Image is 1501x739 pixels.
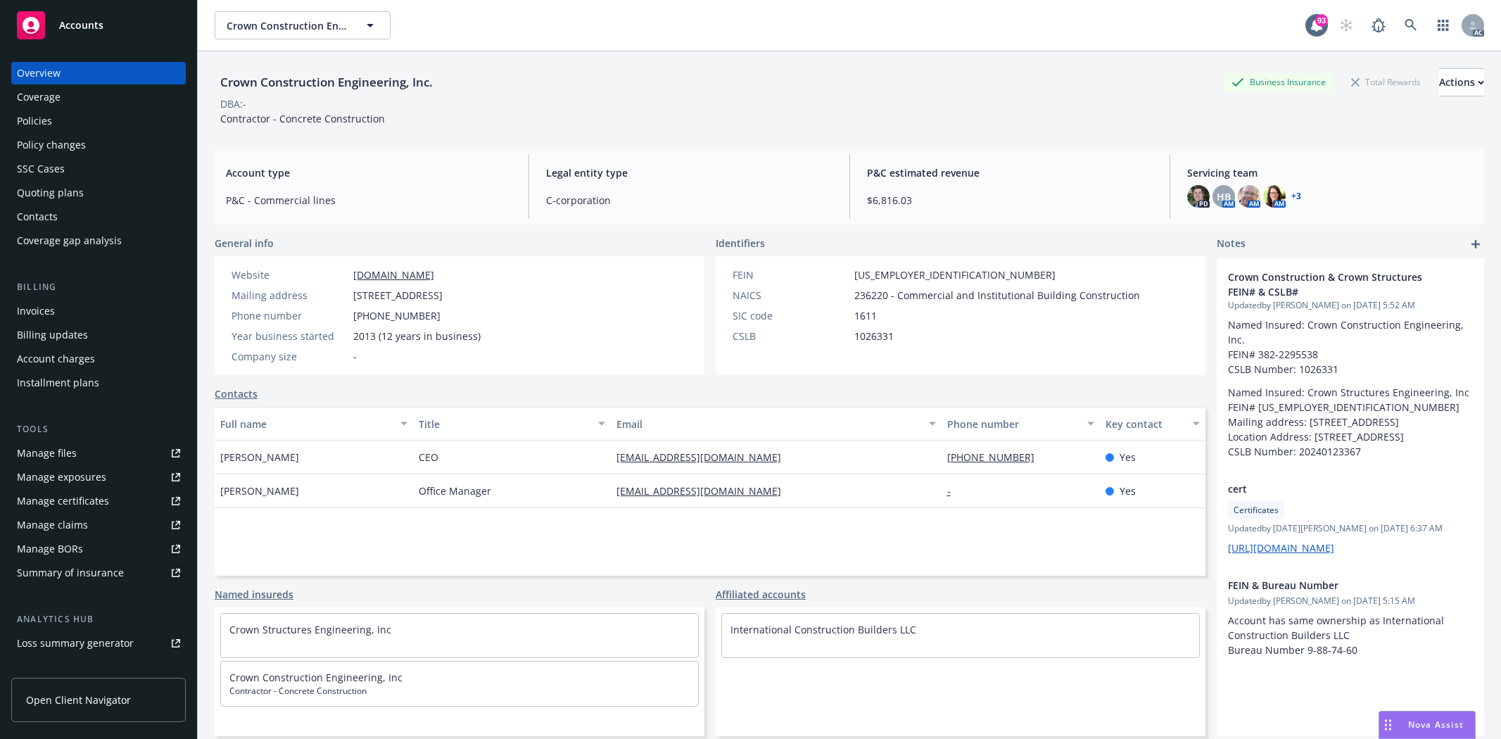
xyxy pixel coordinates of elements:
[733,288,849,303] div: NAICS
[1379,711,1476,739] button: Nova Assist
[11,158,186,180] a: SSC Cases
[854,288,1140,303] span: 236220 - Commercial and Institutional Building Construction
[1238,185,1260,208] img: photo
[11,206,186,228] a: Contacts
[11,514,186,536] a: Manage claims
[1120,450,1136,465] span: Yes
[17,538,83,560] div: Manage BORs
[419,450,438,465] span: CEO
[616,417,920,431] div: Email
[17,348,95,370] div: Account charges
[11,324,186,346] a: Billing updates
[17,134,86,156] div: Policy changes
[1228,317,1473,377] p: Named Insured: Crown Construction Engineering, Inc. FEIN# 382-2295538 CSLB Number: 1026331
[947,450,1046,464] a: [PHONE_NUMBER]
[232,288,348,303] div: Mailing address
[1228,270,1436,299] span: Crown Construction & Crown Structures FEIN# & CSLB#
[17,514,88,536] div: Manage claims
[1217,189,1231,204] span: HB
[11,422,186,436] div: Tools
[1187,165,1473,180] span: Servicing team
[11,134,186,156] a: Policy changes
[220,450,299,465] span: [PERSON_NAME]
[1228,299,1473,312] span: Updated by [PERSON_NAME] on [DATE] 5:52 AM
[1228,595,1473,607] span: Updated by [PERSON_NAME] on [DATE] 5:15 AM
[1228,481,1436,496] span: cert
[1217,258,1484,470] div: Crown Construction & Crown Structures FEIN# & CSLB#Updatedby [PERSON_NAME] on [DATE] 5:52 AMNamed...
[220,112,385,125] span: Contractor - Concrete Construction
[353,288,443,303] span: [STREET_ADDRESS]
[17,372,99,394] div: Installment plans
[733,267,849,282] div: FEIN
[11,612,186,626] div: Analytics hub
[11,538,186,560] a: Manage BORs
[229,685,690,697] span: Contractor - Concrete Construction
[17,490,109,512] div: Manage certificates
[215,407,413,441] button: Full name
[220,417,392,431] div: Full name
[1467,236,1484,253] a: add
[419,417,590,431] div: Title
[1408,719,1464,731] span: Nova Assist
[17,229,122,252] div: Coverage gap analysis
[11,442,186,465] a: Manage files
[227,18,348,33] span: Crown Construction Engineering, Inc.
[11,182,186,204] a: Quoting plans
[215,236,274,251] span: General info
[1379,712,1397,738] div: Drag to move
[232,267,348,282] div: Website
[11,110,186,132] a: Policies
[11,372,186,394] a: Installment plans
[867,193,1153,208] span: $6,816.03
[716,587,806,602] a: Affiliated accounts
[1439,69,1484,96] div: Actions
[1228,541,1334,555] a: [URL][DOMAIN_NAME]
[11,632,186,655] a: Loss summary generator
[17,86,61,108] div: Coverage
[215,386,258,401] a: Contacts
[854,308,877,323] span: 1611
[730,623,916,636] a: International Construction Builders LLC
[353,349,357,364] span: -
[11,280,186,294] div: Billing
[1228,385,1473,459] p: Named Insured: Crown Structures Engineering, Inc FEIN# [US_EMPLOYER_IDENTIFICATION_NUMBER] Mailin...
[11,6,186,45] a: Accounts
[616,450,792,464] a: [EMAIL_ADDRESS][DOMAIN_NAME]
[17,466,106,488] div: Manage exposures
[1234,504,1279,517] span: Certificates
[546,165,832,180] span: Legal entity type
[1224,73,1333,91] div: Business Insurance
[220,96,246,111] div: DBA: -
[17,62,61,84] div: Overview
[232,329,348,343] div: Year business started
[867,165,1153,180] span: P&C estimated revenue
[229,671,403,684] a: Crown Construction Engineering, Inc
[17,324,88,346] div: Billing updates
[17,182,84,204] div: Quoting plans
[17,442,77,465] div: Manage files
[11,348,186,370] a: Account charges
[215,587,293,602] a: Named insureds
[942,407,1100,441] button: Phone number
[353,308,441,323] span: [PHONE_NUMBER]
[226,193,512,208] span: P&C - Commercial lines
[17,632,134,655] div: Loss summary generator
[11,490,186,512] a: Manage certificates
[353,268,434,282] a: [DOMAIN_NAME]
[546,193,832,208] span: C-corporation
[733,329,849,343] div: CSLB
[11,466,186,488] a: Manage exposures
[1364,11,1393,39] a: Report a Bug
[1120,484,1136,498] span: Yes
[215,73,438,91] div: Crown Construction Engineering, Inc.
[1228,578,1436,593] span: FEIN & Bureau Number
[1187,185,1210,208] img: photo
[854,329,894,343] span: 1026331
[220,484,299,498] span: [PERSON_NAME]
[419,484,491,498] span: Office Manager
[215,11,391,39] button: Crown Construction Engineering, Inc.
[947,417,1079,431] div: Phone number
[17,300,55,322] div: Invoices
[17,158,65,180] div: SSC Cases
